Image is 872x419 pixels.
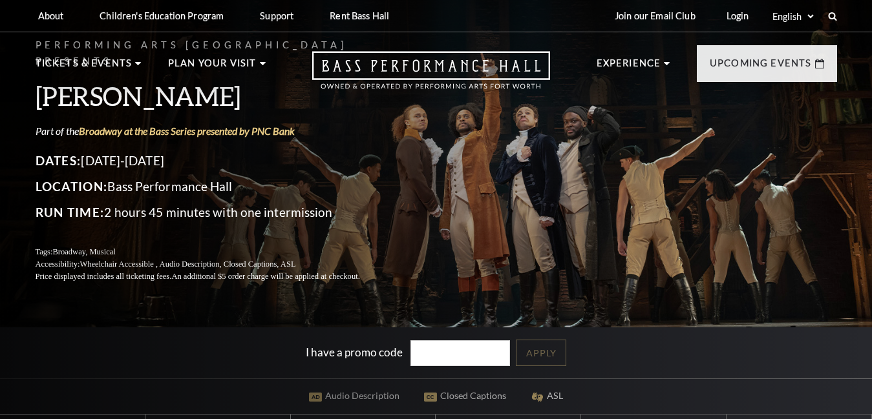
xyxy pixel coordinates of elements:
p: Tags: [36,246,391,258]
p: 2 hours 45 minutes with one intermission [36,202,391,223]
span: An additional $5 order charge will be applied at checkout. [171,272,359,281]
span: Broadway, Musical [52,247,115,256]
p: Price displayed includes all ticketing fees. [36,271,391,283]
span: Dates: [36,153,81,168]
p: About [38,10,64,21]
p: Children's Education Program [100,10,224,21]
span: Wheelchair Accessible , Audio Description, Closed Captions, ASL [80,260,295,269]
p: Accessibility: [36,258,391,271]
p: Experience [597,56,661,79]
p: Rent Bass Hall [330,10,389,21]
p: [DATE]-[DATE] [36,150,391,171]
label: I have a promo code [306,345,403,358]
select: Select: [770,10,816,23]
p: Part of the [36,124,391,138]
p: Bass Performance Hall [36,176,391,197]
p: Support [260,10,293,21]
p: Tickets & Events [36,56,133,79]
span: Location: [36,179,108,194]
p: Plan Your Visit [168,56,257,79]
a: Broadway at the Bass Series presented by PNC Bank [79,125,295,137]
span: Run Time: [36,205,105,220]
p: Upcoming Events [710,56,812,79]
